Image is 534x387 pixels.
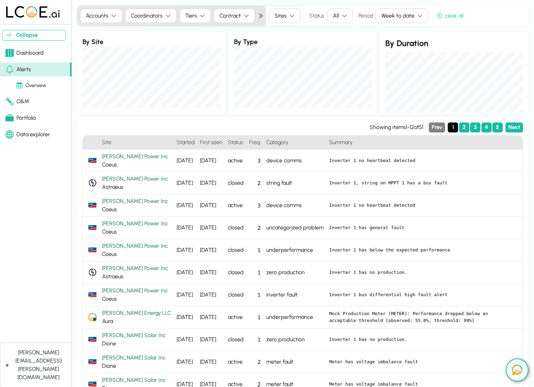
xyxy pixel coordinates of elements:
pre: Inverter 1, string on MPPT 1 has a bus fault [329,180,517,186]
div: [DATE] [174,239,197,261]
button: Page 4 [481,122,492,132]
div: Coordinators [131,12,163,20]
button: Collapse [2,30,66,41]
div: active [225,194,246,217]
h4: Status [225,136,246,150]
div: Contract [220,12,241,20]
pre: Inverter 1 has below the expected performance [329,247,517,254]
div: active [225,150,246,172]
div: [DATE] [174,329,197,351]
div: 3 [246,194,264,217]
div: Dione [102,354,171,370]
div: Sites [275,12,287,20]
button: Page 5 [492,122,503,132]
div: 1 [246,261,264,284]
div: [DATE] [197,194,225,217]
div: [DATE] [197,351,225,373]
div: 3 [246,150,264,172]
img: LCOEAgent [88,313,97,321]
div: 1 [246,284,264,306]
div: Coeus [102,242,171,258]
div: O&M [5,97,29,106]
div: uncategorized problem [264,217,326,239]
pre: Inverter 1 no heartbeat detected [329,157,517,164]
h3: By Site [82,37,220,47]
h4: First seen [197,136,225,150]
img: Sunny_Portal [88,158,97,163]
div: [PERSON_NAME] Power Inc [102,287,171,295]
div: active [225,306,246,329]
div: Alerts [5,65,31,74]
div: [PERSON_NAME] Solar Inc [102,376,171,384]
h2: By Duration [385,37,523,50]
div: Coeus [102,219,171,236]
label: Period [358,12,373,20]
div: [PERSON_NAME] Power Inc [102,197,171,205]
div: [PERSON_NAME][EMAIL_ADDRESS][PERSON_NAME][DOMAIN_NAME] [11,348,66,381]
div: 1 [246,329,264,351]
div: 2 [246,351,264,373]
img: Sunny_Portal [88,337,97,342]
div: [DATE] [174,194,197,217]
div: clear all [437,12,464,20]
img: Sunny_Portal [88,225,97,230]
div: device comms [264,150,326,172]
div: Aura [102,309,171,325]
div: All [333,12,339,20]
img: WattchApi [88,179,97,187]
div: device comms [264,194,326,217]
div: Portfolio [5,114,36,122]
label: Status [309,12,324,20]
div: 2 [246,217,264,239]
div: 1 [246,239,264,261]
pre: Meter has voltage imbalance fault [329,358,517,365]
div: zero production [264,329,326,351]
pre: Mock Production Meter (METER): Performance dropped below an acceptable threshold [observed: 55.0%... [329,310,517,324]
div: closed [225,261,246,284]
div: 2 [246,172,264,194]
div: [DATE] [174,172,197,194]
div: underperformance [264,239,326,261]
img: Sunny_Portal [88,359,97,364]
div: Astraeus [102,264,171,281]
div: Data explorer [5,130,50,139]
img: WattchApi [88,268,97,276]
pre: Inverter 1 has no production. [329,269,517,276]
div: [PERSON_NAME] Power Inc [102,152,171,161]
div: inverter fault [264,284,326,306]
h4: Freq. [246,136,264,150]
div: [DATE] [174,217,197,239]
div: closed [225,284,246,306]
div: [PERSON_NAME] Solar Inc [102,354,171,362]
div: Coeus [102,287,171,303]
h3: By Type [234,37,372,47]
h4: Site [99,136,174,150]
div: [DATE] [174,150,197,172]
button: Page 2 [459,122,469,132]
div: underperformance [264,306,326,329]
pre: Inverter 1 bus differential high fault alert [329,291,517,298]
div: [DATE] [174,284,197,306]
div: active [225,351,246,373]
img: Sunny_Portal [88,381,97,387]
div: [DATE] [197,329,225,351]
img: open chat [512,365,522,375]
div: Overview [16,82,46,89]
div: closed [225,239,246,261]
div: [DATE] [197,284,225,306]
pre: Inverter 1 has no production. [329,336,517,343]
div: Week to date [381,12,414,20]
div: Showing items 1 - 12 of 51 [370,123,423,131]
img: Sunny_Portal [88,247,97,252]
img: Sunny_Portal [88,203,97,208]
div: [PERSON_NAME] Power Inc [102,175,171,183]
pre: Inverter 1 has general fault [329,224,517,231]
div: [DATE] [197,261,225,284]
button: Next [505,122,523,132]
div: [DATE] [197,150,225,172]
div: zero production [264,261,326,284]
div: Dione [102,331,171,348]
div: Coeus [102,152,171,169]
div: [DATE] [197,306,225,329]
div: [DATE] [197,217,225,239]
